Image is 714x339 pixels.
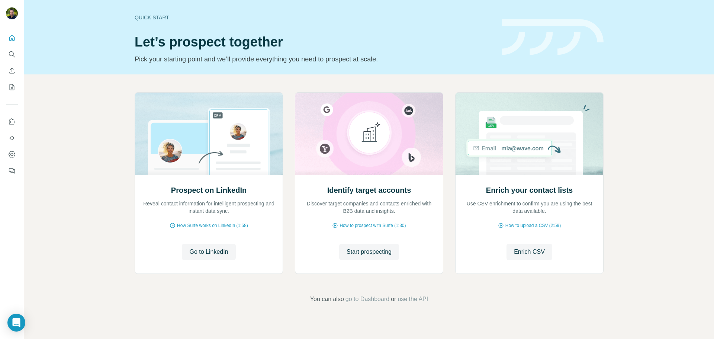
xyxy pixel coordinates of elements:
[142,200,275,215] p: Reveal contact information for intelligent prospecting and instant data sync.
[6,80,18,94] button: My lists
[6,48,18,61] button: Search
[347,247,392,256] span: Start prospecting
[505,222,561,229] span: How to upload a CSV (2:59)
[135,35,493,49] h1: Let’s prospect together
[177,222,248,229] span: How Surfe works on LinkedIn (1:58)
[6,31,18,45] button: Quick start
[455,93,604,175] img: Enrich your contact lists
[486,185,573,195] h2: Enrich your contact lists
[135,14,493,21] div: Quick start
[327,185,411,195] h2: Identify target accounts
[6,115,18,128] button: Use Surfe on LinkedIn
[7,314,25,332] div: Open Intercom Messenger
[502,19,604,55] img: banner
[340,222,406,229] span: How to prospect with Surfe (1:30)
[182,244,235,260] button: Go to LinkedIn
[398,295,428,304] button: use the API
[514,247,545,256] span: Enrich CSV
[135,93,283,175] img: Prospect on LinkedIn
[506,244,552,260] button: Enrich CSV
[6,64,18,77] button: Enrich CSV
[310,295,344,304] span: You can also
[391,295,396,304] span: or
[6,164,18,178] button: Feedback
[295,93,443,175] img: Identify target accounts
[171,185,247,195] h2: Prospect on LinkedIn
[345,295,389,304] button: go to Dashboard
[303,200,435,215] p: Discover target companies and contacts enriched with B2B data and insights.
[6,7,18,19] img: Avatar
[339,244,399,260] button: Start prospecting
[463,200,596,215] p: Use CSV enrichment to confirm you are using the best data available.
[135,54,493,64] p: Pick your starting point and we’ll provide everything you need to prospect at scale.
[6,131,18,145] button: Use Surfe API
[189,247,228,256] span: Go to LinkedIn
[6,148,18,161] button: Dashboard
